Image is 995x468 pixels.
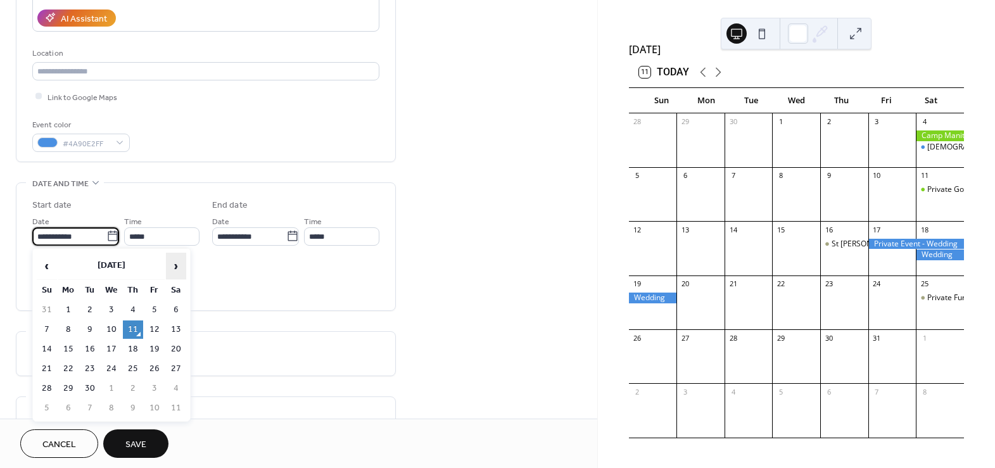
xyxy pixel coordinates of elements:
[633,117,642,127] div: 28
[212,215,229,228] span: Date
[123,320,143,339] td: 11
[927,293,984,303] div: Private Function
[872,117,882,127] div: 3
[820,239,868,250] div: St James Student Golf
[48,91,117,104] span: Link to Google Maps
[101,340,122,358] td: 17
[920,279,929,289] div: 25
[61,12,107,25] div: AI Assistant
[37,379,57,398] td: 28
[144,360,165,378] td: 26
[776,171,785,180] div: 8
[916,293,964,303] div: Private Function
[633,333,642,343] div: 26
[37,399,57,417] td: 5
[166,399,186,417] td: 11
[58,360,79,378] td: 22
[166,320,186,339] td: 13
[37,9,116,27] button: AI Assistant
[920,387,929,396] div: 8
[58,399,79,417] td: 6
[32,118,127,132] div: Event color
[123,281,143,300] th: Th
[32,177,89,191] span: Date and time
[916,184,964,195] div: Private Golf Event
[728,387,738,396] div: 4
[872,333,882,343] div: 31
[20,429,98,458] button: Cancel
[729,88,774,113] div: Tue
[58,320,79,339] td: 8
[37,320,57,339] td: 7
[872,387,882,396] div: 7
[680,279,690,289] div: 20
[144,399,165,417] td: 10
[63,137,110,150] span: #4A90E2FF
[728,171,738,180] div: 7
[123,301,143,319] td: 4
[868,239,964,250] div: Private Event - Wedding
[37,281,57,300] th: Su
[872,171,882,180] div: 10
[920,117,929,127] div: 4
[144,281,165,300] th: Fr
[728,117,738,127] div: 30
[629,293,677,303] div: Wedding
[101,301,122,319] td: 3
[864,88,909,113] div: Fri
[80,320,100,339] td: 9
[123,340,143,358] td: 18
[824,333,833,343] div: 30
[680,117,690,127] div: 29
[37,340,57,358] td: 14
[80,340,100,358] td: 16
[776,387,785,396] div: 5
[909,88,954,113] div: Sat
[166,360,186,378] td: 27
[680,171,690,180] div: 6
[123,379,143,398] td: 2
[80,301,100,319] td: 2
[819,88,864,113] div: Thu
[144,301,165,319] td: 5
[776,279,785,289] div: 22
[776,117,785,127] div: 1
[824,117,833,127] div: 2
[80,360,100,378] td: 23
[32,215,49,228] span: Date
[916,130,964,141] div: Camp Manitou
[212,199,248,212] div: End date
[728,279,738,289] div: 21
[680,387,690,396] div: 3
[103,429,168,458] button: Save
[58,379,79,398] td: 29
[639,88,684,113] div: Sun
[684,88,729,113] div: Mon
[37,360,57,378] td: 21
[58,301,79,319] td: 1
[101,379,122,398] td: 1
[144,340,165,358] td: 19
[872,279,882,289] div: 24
[916,250,964,260] div: Wedding
[167,253,186,279] span: ›
[832,239,946,250] div: St [PERSON_NAME] Student Golf
[633,225,642,234] div: 12
[824,171,833,180] div: 9
[680,333,690,343] div: 27
[80,399,100,417] td: 7
[101,320,122,339] td: 10
[32,47,377,60] div: Location
[920,171,929,180] div: 11
[124,215,142,228] span: Time
[629,42,964,57] div: [DATE]
[101,360,122,378] td: 24
[728,333,738,343] div: 28
[80,379,100,398] td: 30
[776,225,785,234] div: 15
[144,379,165,398] td: 3
[824,225,833,234] div: 16
[42,438,76,452] span: Cancel
[144,320,165,339] td: 12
